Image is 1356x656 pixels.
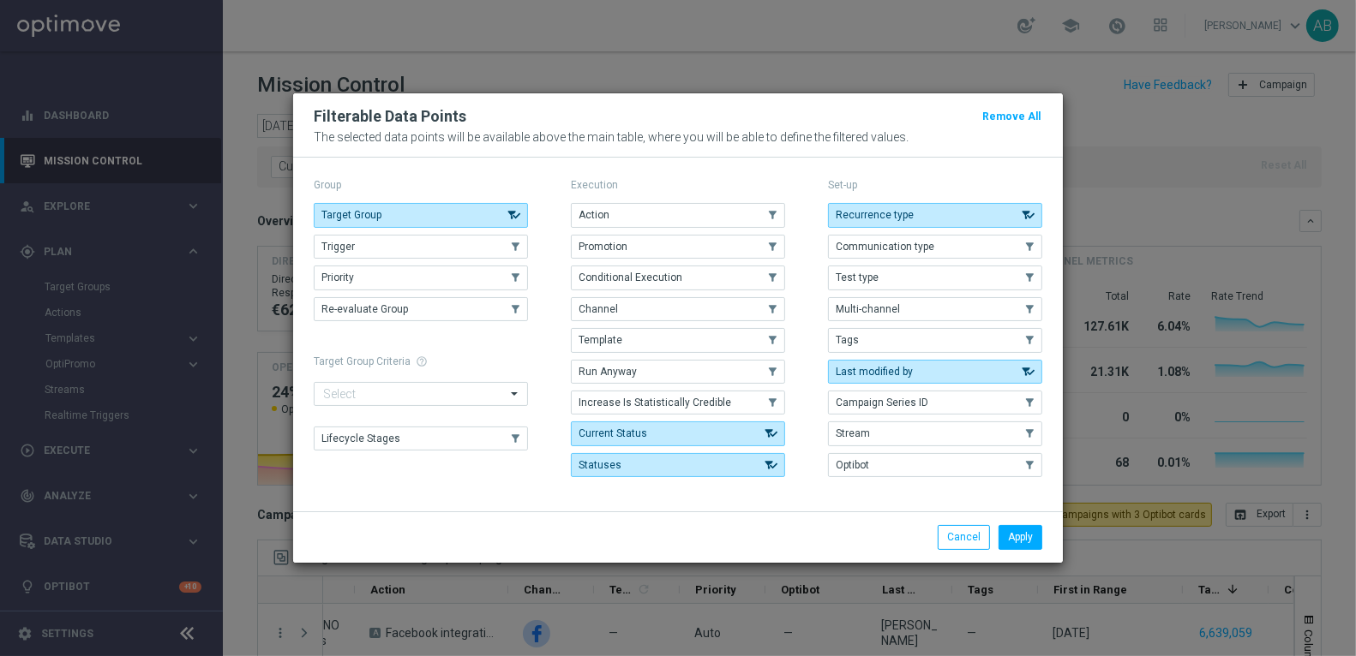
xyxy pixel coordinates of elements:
button: Apply [999,525,1042,549]
button: Run Anyway [571,360,785,384]
button: Tags [828,328,1042,352]
span: Target Group [321,209,381,221]
span: Action [579,209,609,221]
button: Stream [828,421,1042,445]
span: Communication type [836,241,934,253]
span: Last modified by [836,366,913,378]
button: Test type [828,265,1042,289]
span: Statuses [579,459,621,471]
span: Recurrence type [836,209,914,221]
button: Optibot [828,453,1042,477]
span: Current Status [579,427,647,439]
button: Cancel [938,525,990,549]
button: Statuses [571,453,785,477]
span: Campaign Series ID [836,397,928,409]
span: Lifecycle Stages [321,432,400,444]
h1: Target Group Criteria [314,355,528,367]
button: Priority [314,265,528,289]
span: Template [579,334,622,346]
p: Execution [571,178,785,192]
button: Last modified by [828,360,1042,384]
button: Action [571,203,785,227]
span: Promotion [579,241,627,253]
button: Communication type [828,235,1042,259]
button: Recurrence type [828,203,1042,227]
span: help_outline [416,355,428,367]
span: Trigger [321,241,355,253]
button: Increase Is Statistically Credible [571,391,785,414]
p: Group [314,178,528,192]
span: Increase Is Statistically Credible [579,397,731,409]
button: Template [571,328,785,352]
button: Re-evaluate Group [314,297,528,321]
span: Priority [321,271,354,283]
span: Test type [836,271,879,283]
button: Current Status [571,421,785,445]
button: Remove All [981,107,1042,126]
button: Target Group [314,203,528,227]
span: Channel [579,303,618,315]
button: Trigger [314,235,528,259]
span: Stream [836,427,870,439]
span: Run Anyway [579,366,637,378]
p: The selected data points will be available above the main table, where you will be able to define... [314,130,1042,144]
h2: Filterable Data Points [314,106,466,127]
span: Tags [836,334,859,346]
button: Lifecycle Stages [314,426,528,450]
span: Multi-channel [836,303,900,315]
button: Promotion [571,235,785,259]
span: Re-evaluate Group [321,303,408,315]
button: Channel [571,297,785,321]
button: Multi-channel [828,297,1042,321]
span: Conditional Execution [579,271,682,283]
span: Optibot [836,459,869,471]
p: Set-up [828,178,1042,192]
button: Campaign Series ID [828,391,1042,414]
button: Conditional Execution [571,265,785,289]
